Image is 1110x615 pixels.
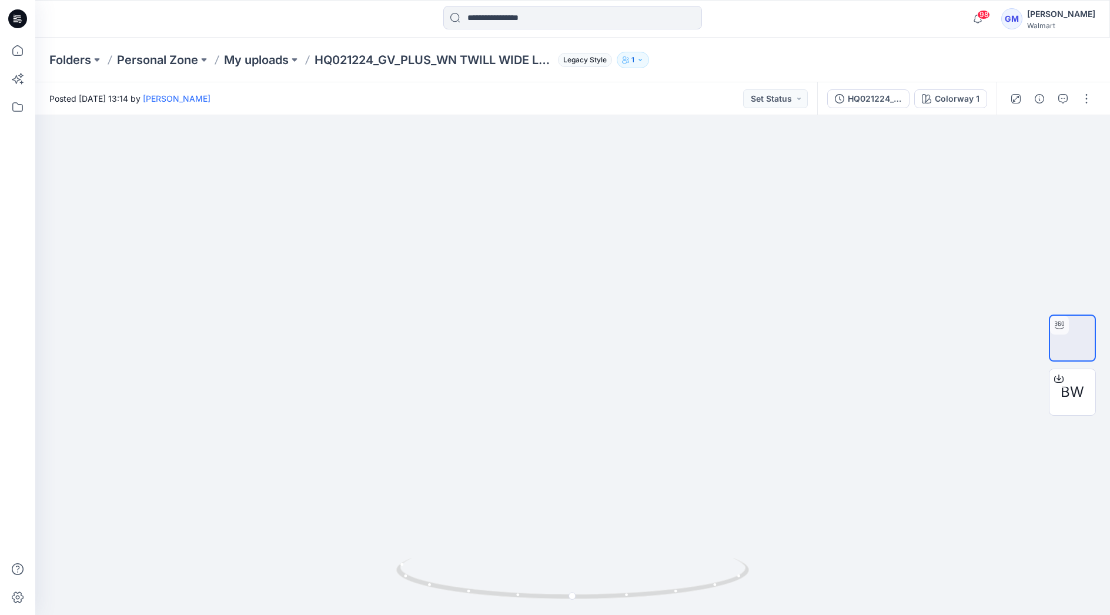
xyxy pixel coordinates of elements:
button: Legacy Style [553,52,612,68]
span: Legacy Style [558,53,612,67]
div: [PERSON_NAME] [1027,7,1095,21]
div: Colorway 1 [935,92,979,105]
button: Colorway 1 [914,89,987,108]
button: Details [1030,89,1049,108]
div: GM [1001,8,1022,29]
a: Folders [49,52,91,68]
button: 1 [617,52,649,68]
span: 98 [977,10,990,19]
div: Walmart [1027,21,1095,30]
p: 1 [631,54,634,66]
span: BW [1061,382,1084,403]
div: HQ021224_GV_PLUS_WN TWILL WIDE LEG PULL ON [848,92,902,105]
a: [PERSON_NAME] [143,93,210,103]
p: HQ021224_GV_PLUS_WN TWILL WIDE LEG PULL ON [315,52,553,68]
button: HQ021224_GV_PLUS_WN TWILL WIDE LEG PULL ON [827,89,910,108]
a: Personal Zone [117,52,198,68]
span: Posted [DATE] 13:14 by [49,92,210,105]
a: My uploads [224,52,289,68]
